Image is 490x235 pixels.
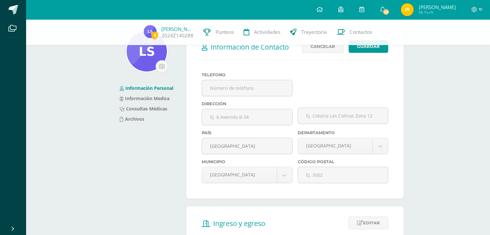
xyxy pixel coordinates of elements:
a: Punteos [198,19,239,45]
label: Municipio [202,159,292,164]
span: Contactos [350,29,372,35]
a: Editar [349,217,388,229]
span: 0 [151,31,158,39]
button: Guardar [349,40,388,53]
input: Ej. 6 Avenida B-34 [202,109,292,125]
a: [GEOGRAPHIC_DATA] [202,167,292,183]
label: País [202,130,292,135]
span: Actividades [254,29,280,35]
img: 0b7b0b31e31ee2f5556e82d07046485a.png [144,25,157,38]
img: de818673c0146d4732ba786094f802b4.png [127,31,167,71]
label: Telefono [202,72,292,77]
span: 69 [382,8,389,15]
label: Departamento [298,130,388,135]
input: País [202,138,292,154]
input: Ej. Colonia Las Colinas Zona 12 [298,108,388,124]
label: Código postal [298,159,388,164]
span: Punteos [216,29,234,35]
a: Cancelar [302,40,343,53]
a: 2024Z140288 [161,32,193,39]
a: Contactos [332,19,377,45]
span: [PERSON_NAME] [418,4,456,10]
a: [PERSON_NAME] [161,26,194,32]
span: [GEOGRAPHIC_DATA] [210,167,268,182]
a: Archivos [120,116,144,122]
a: Información Personal [120,85,173,91]
a: Trayectoria [285,19,332,45]
span: Trayectoria [301,29,327,35]
a: [GEOGRAPHIC_DATA] [298,138,388,154]
img: dfcc88b30b5c9aa3f42fa1cd7bc39a1d.png [401,3,414,16]
a: Actividades [239,19,285,45]
input: Número de teléfono [202,80,292,96]
span: [GEOGRAPHIC_DATA] [306,138,364,153]
a: Información Medica [120,95,169,101]
input: Ej. 5002 [298,167,388,183]
span: Información de Contacto [211,42,289,52]
label: Dirección [202,101,292,106]
span: Ingreso y egreso [213,219,265,228]
span: Mi Perfil [418,10,456,15]
a: Consultas Médicas [120,106,167,112]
